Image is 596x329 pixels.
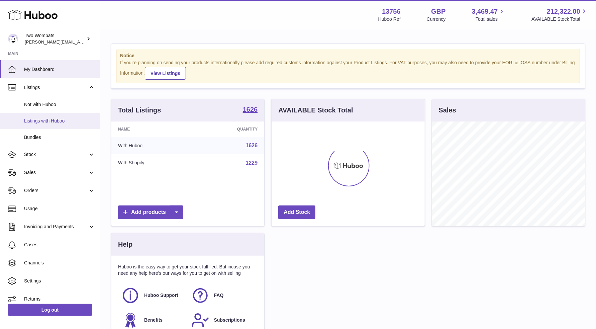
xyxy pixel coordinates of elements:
[118,240,132,249] h3: Help
[111,137,194,154] td: With Huboo
[214,292,224,299] span: FAQ
[144,317,163,323] span: Benefits
[378,16,401,22] div: Huboo Ref
[472,7,506,22] a: 3,469.47 Total sales
[214,317,245,323] span: Subscriptions
[25,32,85,45] div: Two Wombats
[111,121,194,137] th: Name
[427,16,446,22] div: Currency
[191,286,255,305] a: FAQ
[531,16,588,22] span: AVAILABLE Stock Total
[118,264,258,276] p: Huboo is the easy way to get your stock fulfilled. But incase you need any help here's our ways f...
[531,7,588,22] a: 212,322.00 AVAILABLE Stock Total
[111,154,194,172] td: With Shopify
[24,101,95,108] span: Not with Huboo
[25,39,170,45] span: [PERSON_NAME][EMAIL_ADDRESS][PERSON_NAME][DOMAIN_NAME]
[24,187,88,194] span: Orders
[278,205,315,219] a: Add Stock
[24,224,88,230] span: Invoicing and Payments
[120,53,576,59] strong: Notice
[382,7,401,16] strong: 13756
[431,7,445,16] strong: GBP
[243,106,258,114] a: 1626
[24,278,95,284] span: Settings
[24,151,88,158] span: Stock
[24,66,95,73] span: My Dashboard
[476,16,505,22] span: Total sales
[24,242,95,248] span: Cases
[24,118,95,124] span: Listings with Huboo
[24,205,95,212] span: Usage
[439,106,456,115] h3: Sales
[24,84,88,91] span: Listings
[144,292,178,299] span: Huboo Support
[24,169,88,176] span: Sales
[246,143,258,148] a: 1626
[8,34,18,44] img: adam.randall@twowombats.com
[118,106,161,115] h3: Total Listings
[24,260,95,266] span: Channels
[121,286,185,305] a: Huboo Support
[243,106,258,113] strong: 1626
[145,67,186,80] a: View Listings
[120,60,576,80] div: If you're planning on sending your products internationally please add required customs informati...
[24,296,95,302] span: Returns
[118,205,183,219] a: Add products
[472,7,498,16] span: 3,469.47
[24,134,95,141] span: Bundles
[278,106,353,115] h3: AVAILABLE Stock Total
[547,7,580,16] span: 212,322.00
[8,304,92,316] a: Log out
[246,160,258,166] a: 1229
[194,121,265,137] th: Quantity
